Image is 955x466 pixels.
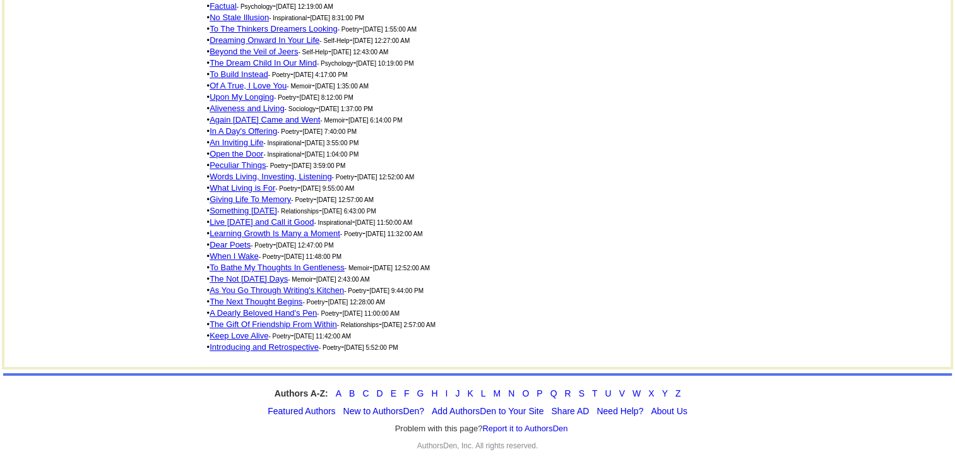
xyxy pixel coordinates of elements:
font: [DATE] 12:43:00 AM [331,49,388,56]
font: [DATE] 7:40:00 PM [303,128,357,135]
font: • [207,92,274,102]
font: • [207,297,303,306]
font: • [207,160,266,170]
font: [DATE] 11:48:00 PM [284,253,341,260]
a: Of A True, I Love You [210,81,287,90]
a: Beyond the Veil of Jeers [210,47,298,56]
font: • [207,104,285,113]
a: S [579,388,584,398]
div: AuthorsDen, Inc. All rights reserved. [3,441,952,450]
font: - Poetry [274,94,296,101]
a: Keep Love Alive [210,331,268,340]
font: [DATE] 1:04:00 PM [305,151,359,158]
font: - Poetry [268,71,290,78]
font: - Poetry [340,230,362,237]
a: Q [550,388,557,398]
font: - Inspirational [314,219,352,226]
a: Peculiar Things [210,160,266,170]
font: - Poetry [344,287,366,294]
a: E [391,388,396,398]
a: Again [DATE] Came and Went [210,115,320,124]
a: Need Help? [596,406,643,416]
font: - Relationships [277,208,319,215]
font: • [207,263,345,272]
a: A Dearly Beloved Hand's Pen [210,308,317,318]
a: J [455,388,460,398]
font: • [207,308,317,318]
a: A [336,388,341,398]
a: H [431,388,437,398]
a: What Living is For [210,183,275,193]
a: Report it to AuthorsDen [482,424,567,433]
a: K [467,388,473,398]
font: - Poetry [277,128,299,135]
font: • [207,274,288,284]
font: - Poetry [251,242,273,249]
a: R [564,388,571,398]
font: - Memoir [288,276,312,283]
font: • [207,320,337,329]
font: [DATE] 6:43:00 PM [322,208,376,215]
font: [DATE] 11:00:00 AM [343,310,400,317]
a: Live [DATE] and Call it Good [210,217,314,227]
font: • [207,115,321,124]
a: Y [662,388,668,398]
a: B [349,388,355,398]
font: • [207,342,319,352]
a: V [619,388,625,398]
font: - Memoir [320,117,345,124]
font: Problem with this page? [395,424,568,434]
font: • [207,58,317,68]
font: [DATE] 11:42:00 AM [294,333,351,340]
a: Add AuthorsDen to Your Site [432,406,543,416]
a: When I Wake [210,251,259,261]
a: Words Living, Investing, Listening [210,172,331,181]
font: - Poetry [259,253,281,260]
a: As You Go Through Writing's Kitchen [210,285,344,295]
a: G [417,388,424,398]
a: The Not [DATE] Days [210,274,288,284]
a: Introducing and Retrospective [210,342,319,352]
font: [DATE] 2:43:00 AM [316,276,370,283]
font: • [207,126,278,136]
font: [DATE] 12:47:00 PM [276,242,334,249]
font: • [207,47,299,56]
a: I [445,388,448,398]
a: Share AD [551,406,589,416]
a: T [592,388,598,398]
font: • [207,285,345,295]
font: • [207,217,314,227]
font: - Self-Help [298,49,328,56]
a: Learning Growth Is Many a Moment [210,229,340,238]
font: - Poetry [332,174,354,181]
font: [DATE] 1:37:00 PM [319,105,372,112]
a: Z [675,388,681,398]
a: New to AuthorsDen? [343,406,424,416]
a: Featured Authors [268,406,335,416]
font: • [207,172,332,181]
font: • [207,13,270,22]
font: - Poetry [275,185,297,192]
a: F [404,388,410,398]
font: • [207,194,292,204]
font: [DATE] 11:50:00 AM [355,219,412,226]
a: Aliveness and Living [210,104,285,113]
font: [DATE] 6:14:00 PM [348,117,402,124]
a: Open the Door [210,149,263,158]
a: U [605,388,611,398]
font: - Memoir [345,265,369,272]
font: • [207,24,338,33]
a: Upon My Longing [210,92,274,102]
font: - Poetry [291,196,313,203]
a: The Dream Child In Our Mind [210,58,317,68]
font: • [207,149,264,158]
font: [DATE] 5:52:00 PM [344,344,398,351]
a: O [522,388,529,398]
font: [DATE] 3:55:00 PM [305,140,359,146]
a: Dreaming Onward In Your Life [210,35,319,45]
font: [DATE] 11:32:00 AM [365,230,422,237]
font: • [207,183,276,193]
a: D [376,388,383,398]
font: [DATE] 1:55:00 AM [363,26,417,33]
a: An Inviting Life [210,138,263,147]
